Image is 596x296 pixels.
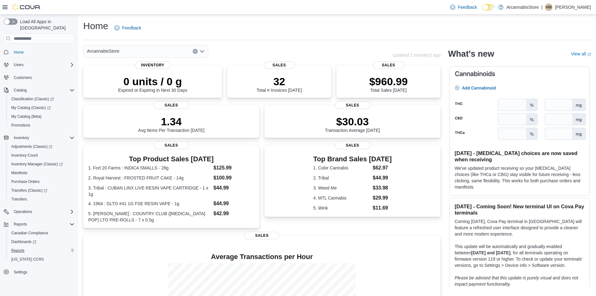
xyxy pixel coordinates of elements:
[369,75,408,88] p: $960.99
[88,185,211,197] dt: 3. Tribal : CUBAN LINX LIVE RESIN VAPE CARTRIDGE - 1 x 1g
[11,231,48,236] span: Canadian Compliance
[571,51,591,56] a: View allExternal link
[9,143,74,150] span: Adjustments (Classic)
[6,195,77,204] button: Transfers
[507,3,539,11] p: ArcannabisStore
[11,208,35,216] button: Operations
[213,174,254,182] dd: $100.99
[11,49,26,56] a: Home
[122,25,141,31] span: Feedback
[373,184,392,192] dd: $33.98
[11,61,26,69] button: Users
[14,209,32,214] span: Operations
[9,256,74,263] span: Washington CCRS
[11,170,27,175] span: Manifests
[392,53,441,58] p: Updated 1 minute(s) ago
[541,3,543,11] p: |
[9,104,53,112] a: My Catalog (Classic)
[1,267,77,277] button: Settings
[9,195,29,203] a: Transfers
[9,247,27,254] a: Reports
[11,134,74,142] span: Inventory
[200,49,205,54] button: Open list of options
[6,95,77,103] a: Classification (Classic)
[112,22,144,34] a: Feedback
[9,195,74,203] span: Transfers
[14,62,23,67] span: Users
[9,247,74,254] span: Reports
[88,155,254,163] h3: Top Product Sales [DATE]
[313,165,370,171] dt: 1. Color Cannabis
[264,61,295,69] span: Sales
[18,18,74,31] span: Load All Apps in [GEOGRAPHIC_DATA]
[313,205,370,211] dt: 5. Wink
[9,256,46,263] a: [US_STATE] CCRS
[6,255,77,264] button: [US_STATE] CCRS
[11,248,24,253] span: Reports
[458,4,477,10] span: Feedback
[9,113,44,120] a: My Catalog (Beta)
[88,200,211,207] dt: 4. 1964 : GLTO #41 1G FSE RESIN VAPE - 1g
[11,123,30,128] span: Promotions
[11,257,44,262] span: [US_STATE] CCRS
[448,49,494,59] h2: What's new
[6,151,77,160] button: Inventory Count
[455,243,584,268] p: This update will be automatically and gradually enabled between , for all terminals operating on ...
[6,142,77,151] a: Adjustments (Classic)
[14,270,27,275] span: Settings
[135,61,170,69] span: Inventory
[9,113,74,120] span: My Catalog (Beta)
[88,210,211,223] dt: 5. [PERSON_NAME] : COUNTRY CLUB ([MEDICAL_DATA] POP) LTO PRE-ROLLS - 7 x 0.5g
[11,134,32,142] button: Inventory
[313,195,370,201] dt: 4. MTL Cannabis
[1,60,77,69] button: Users
[325,115,380,128] p: $30.03
[11,179,40,184] span: Purchase Orders
[138,115,205,133] div: Avg Items Per Transaction [DATE]
[455,203,584,216] h3: [DATE] - Coming Soon! New terminal UI on Cova Pay terminals
[6,186,77,195] a: Transfers (Classic)
[1,86,77,95] button: Catalog
[6,169,77,177] button: Manifests
[14,75,32,80] span: Customers
[9,169,30,177] a: Manifests
[9,152,40,159] a: Inventory Count
[244,232,279,239] span: Sales
[313,175,370,181] dt: 2. Tribal
[455,150,584,163] h3: [DATE] - [MEDICAL_DATA] choices are now saved when receiving
[14,50,24,55] span: Home
[213,210,254,217] dd: $42.99
[587,53,591,56] svg: External link
[373,194,392,202] dd: $29.99
[11,162,63,167] span: Inventory Manager (Classic)
[14,88,27,93] span: Catalog
[1,73,77,82] button: Customers
[257,75,302,88] p: 32
[11,61,74,69] span: Users
[373,164,392,172] dd: $62.97
[335,142,370,149] span: Sales
[9,238,74,246] span: Dashboards
[9,238,39,246] a: Dashboards
[373,174,392,182] dd: $44.99
[11,86,74,94] span: Catalog
[9,122,33,129] a: Promotions
[9,95,56,103] a: Classification (Classic)
[11,239,36,244] span: Dashboards
[6,103,77,112] a: My Catalog (Classic)
[11,268,74,276] span: Settings
[11,221,74,228] span: Reports
[373,204,392,212] dd: $11.69
[213,200,254,207] dd: $44.99
[13,4,41,10] img: Cova
[118,75,187,93] div: Expired or Expiring in Next 30 Days
[448,1,479,13] a: Feedback
[14,222,27,227] span: Reports
[555,3,591,11] p: [PERSON_NAME]
[455,275,578,287] em: Please be advised that this update is purely visual and does not impact payment functionality.
[257,75,302,93] div: Total # Invoices [DATE]
[11,86,29,94] button: Catalog
[9,143,55,150] a: Adjustments (Classic)
[6,177,77,186] button: Purchase Orders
